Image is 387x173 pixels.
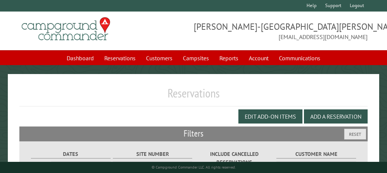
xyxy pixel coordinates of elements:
[178,51,213,65] a: Campsites
[215,51,243,65] a: Reports
[19,86,368,106] h1: Reservations
[194,20,368,41] span: [PERSON_NAME]-[GEOGRAPHIC_DATA][PERSON_NAME] [EMAIL_ADDRESS][DOMAIN_NAME]
[276,150,356,158] label: Customer Name
[19,126,368,141] h2: Filters
[238,109,302,124] button: Edit Add-on Items
[19,15,112,44] img: Campground Commander
[31,150,110,158] label: Dates
[304,109,368,124] button: Add a Reservation
[244,51,273,65] a: Account
[275,51,325,65] a: Communications
[344,129,366,140] button: Reset
[152,165,236,170] small: © Campground Commander LLC. All rights reserved.
[100,51,140,65] a: Reservations
[195,150,274,166] label: Include Cancelled Reservations
[62,51,98,65] a: Dashboard
[142,51,177,65] a: Customers
[113,150,192,158] label: Site Number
